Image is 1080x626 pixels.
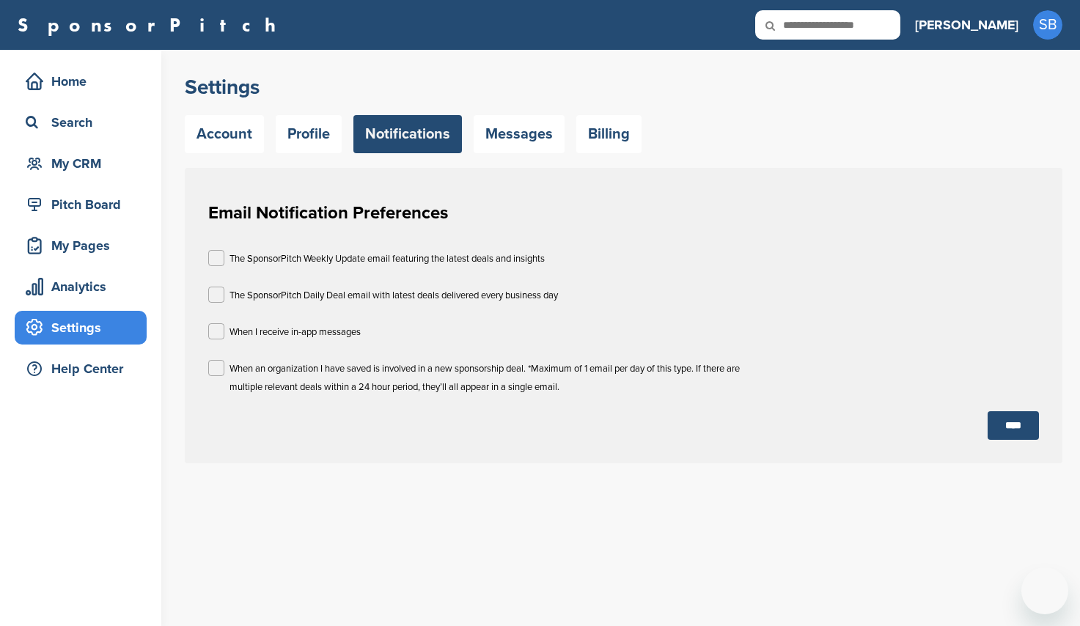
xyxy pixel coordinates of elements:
[22,314,147,341] div: Settings
[229,323,361,342] p: When I receive in-app messages
[15,352,147,386] a: Help Center
[22,109,147,136] div: Search
[915,9,1018,41] a: [PERSON_NAME]
[229,250,545,268] p: The SponsorPitch Weekly Update email featuring the latest deals and insights
[15,270,147,303] a: Analytics
[353,115,462,153] a: Notifications
[1021,567,1068,614] iframe: Button to launch messaging window
[1033,10,1062,40] span: SB
[15,106,147,139] a: Search
[22,68,147,95] div: Home
[22,191,147,218] div: Pitch Board
[915,15,1018,35] h3: [PERSON_NAME]
[474,115,565,153] a: Messages
[15,65,147,98] a: Home
[15,229,147,262] a: My Pages
[276,115,342,153] a: Profile
[15,311,147,345] a: Settings
[22,232,147,259] div: My Pages
[22,356,147,382] div: Help Center
[185,115,264,153] a: Account
[208,200,1039,227] h1: Email Notification Preferences
[22,273,147,300] div: Analytics
[229,360,757,397] p: When an organization I have saved is involved in a new sponsorship deal. *Maximum of 1 email per ...
[15,147,147,180] a: My CRM
[229,287,558,305] p: The SponsorPitch Daily Deal email with latest deals delivered every business day
[576,115,642,153] a: Billing
[185,74,1062,100] h2: Settings
[22,150,147,177] div: My CRM
[15,188,147,221] a: Pitch Board
[18,15,285,34] a: SponsorPitch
